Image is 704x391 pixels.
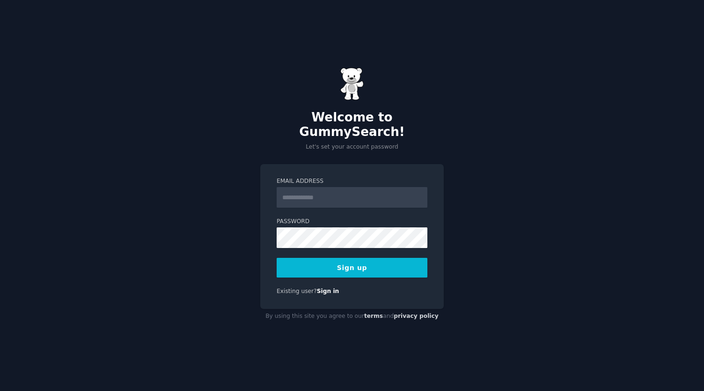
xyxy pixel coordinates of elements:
button: Sign up [277,258,427,278]
label: Password [277,218,427,226]
h2: Welcome to GummySearch! [260,110,444,140]
img: Gummy Bear [340,68,364,100]
span: Existing user? [277,288,317,294]
p: Let's set your account password [260,143,444,151]
a: terms [364,313,383,319]
a: Sign in [317,288,339,294]
a: privacy policy [394,313,439,319]
div: By using this site you agree to our and [260,309,444,324]
label: Email Address [277,177,427,186]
